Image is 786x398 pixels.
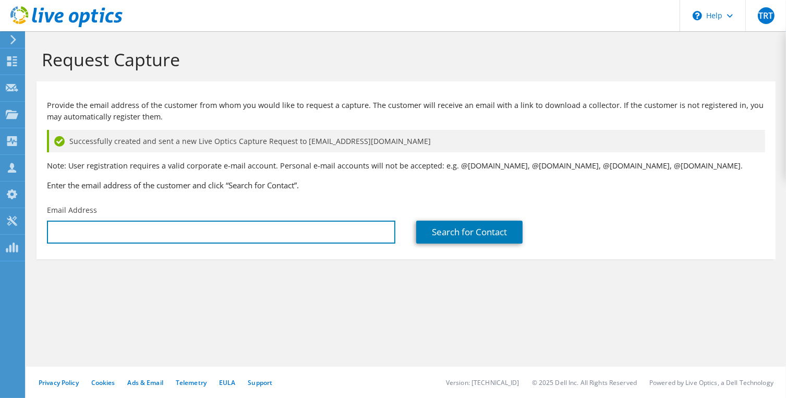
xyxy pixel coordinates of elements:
span: Successfully created and sent a new Live Optics Capture Request to [EMAIL_ADDRESS][DOMAIN_NAME] [69,136,431,147]
a: Cookies [91,378,115,387]
p: Provide the email address of the customer from whom you would like to request a capture. The cust... [47,100,765,123]
svg: \n [693,11,702,20]
p: Note: User registration requires a valid corporate e-mail account. Personal e-mail accounts will ... [47,160,765,172]
a: Ads & Email [128,378,163,387]
li: © 2025 Dell Inc. All Rights Reserved [532,378,637,387]
label: Email Address [47,205,97,215]
h1: Request Capture [42,49,765,70]
a: EULA [219,378,235,387]
h3: Enter the email address of the customer and click “Search for Contact”. [47,179,765,191]
li: Version: [TECHNICAL_ID] [446,378,519,387]
li: Powered by Live Optics, a Dell Technology [649,378,773,387]
a: Search for Contact [416,221,523,244]
span: TRT [758,7,775,24]
a: Privacy Policy [39,378,79,387]
a: Telemetry [176,378,207,387]
a: Support [248,378,272,387]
